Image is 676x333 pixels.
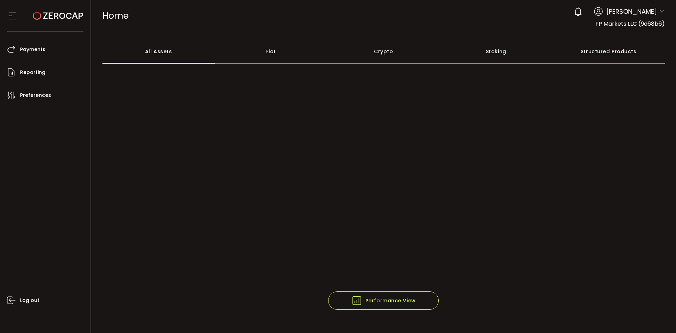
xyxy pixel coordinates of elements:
div: All Assets [102,39,215,64]
div: Crypto [327,39,440,64]
span: [PERSON_NAME] [606,7,657,16]
span: Performance View [351,295,416,306]
span: Log out [20,295,39,306]
span: Home [102,10,129,22]
span: Preferences [20,90,51,100]
div: Staking [440,39,552,64]
span: FP Markets LLC (9d68b6) [595,20,665,28]
span: Reporting [20,67,45,78]
div: Structured Products [552,39,665,64]
span: Payments [20,44,45,55]
div: Fiat [215,39,327,64]
button: Performance View [328,291,439,310]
